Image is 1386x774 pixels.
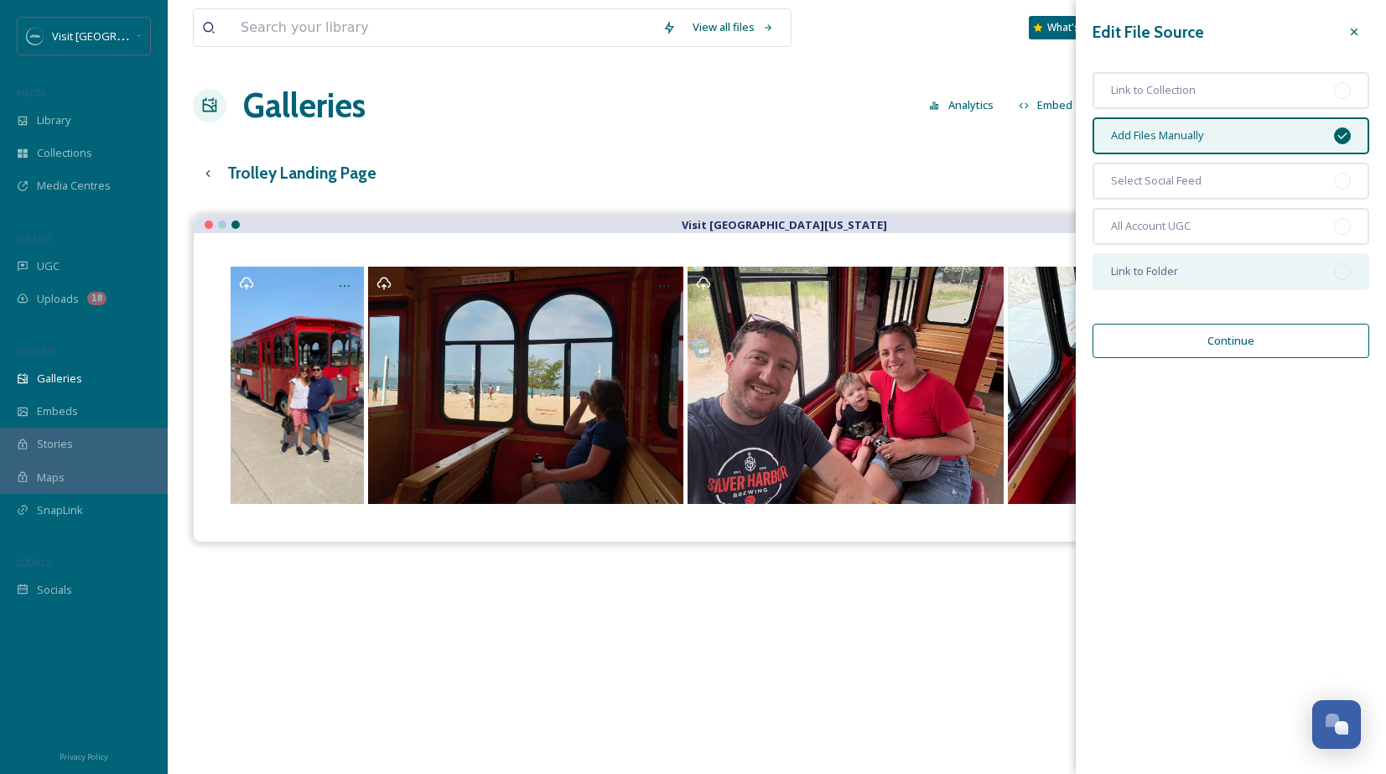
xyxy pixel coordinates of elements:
[232,9,654,46] input: Search your library
[60,745,108,766] a: Privacy Policy
[682,217,887,232] strong: Visit [GEOGRAPHIC_DATA][US_STATE]
[228,267,366,503] a: Takeda
[37,258,60,274] span: UGC
[1005,267,1326,503] a: @kaltzbar
[17,86,46,99] span: MEDIA
[243,81,366,131] a: Galleries
[921,89,1010,122] a: Analytics
[52,28,239,44] span: Visit [GEOGRAPHIC_DATA][US_STATE]
[37,502,83,518] span: SnapLink
[1093,20,1204,44] h3: Edit File Source
[1111,127,1203,143] span: Add Files Manually
[684,11,782,44] a: View all files
[60,751,108,762] span: Privacy Policy
[87,292,106,305] div: 18
[37,291,79,307] span: Uploads
[37,371,82,387] span: Galleries
[1010,89,1082,122] button: Embed
[921,89,1002,122] button: Analytics
[37,145,92,161] span: Collections
[27,28,44,44] img: SM%20Social%20Profile.png
[37,470,65,486] span: Maps
[1111,173,1202,189] span: Select Social Feed
[1029,16,1113,39] a: What's New
[17,556,50,569] span: SOCIALS
[37,178,111,194] span: Media Centres
[37,582,72,598] span: Socials
[37,403,78,419] span: Embeds
[37,112,70,128] span: Library
[1312,700,1361,749] button: Open Chat
[1093,324,1369,358] button: Continue
[1111,263,1178,279] span: Link to Folder
[17,232,53,245] span: COLLECT
[1111,82,1196,98] span: Link to Collection
[1111,218,1191,234] span: All Account UGC
[37,436,73,452] span: Stories
[227,161,376,185] h3: Trolley Landing Page
[686,267,1006,503] a: @kaltzbar
[17,345,55,357] span: WIDGETS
